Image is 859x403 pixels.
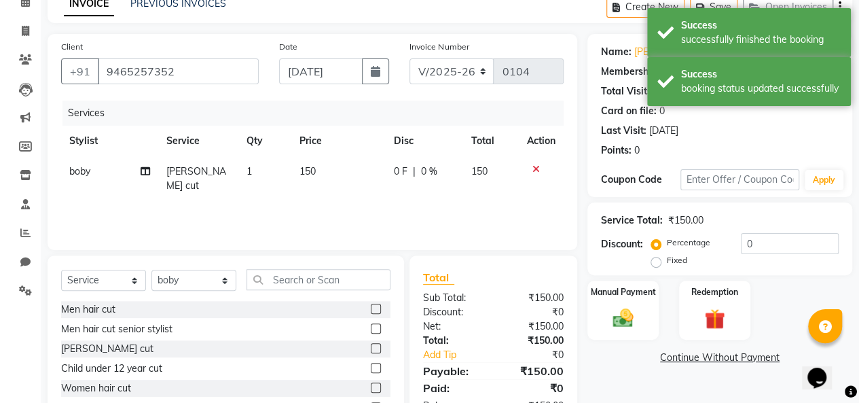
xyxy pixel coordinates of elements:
[493,363,574,379] div: ₹150.00
[246,269,390,290] input: Search or Scan
[691,286,738,298] label: Redemption
[634,45,710,59] a: [PERSON_NAME]
[681,82,841,96] div: booking status updated successfully
[61,322,172,336] div: Men hair cut senior stylist
[634,143,640,158] div: 0
[698,306,731,332] img: _gift.svg
[493,305,574,319] div: ₹0
[493,380,574,396] div: ₹0
[601,124,646,138] div: Last Visit:
[471,165,488,177] span: 150
[601,104,657,118] div: Card on file:
[413,164,416,179] span: |
[69,165,90,177] span: boby
[61,381,131,396] div: Women hair cut
[601,65,660,79] div: Membership:
[61,362,162,376] div: Child under 12 year cut
[413,319,494,334] div: Net:
[667,254,687,266] label: Fixed
[413,305,494,319] div: Discount:
[463,126,519,156] th: Total
[421,164,437,179] span: 0 %
[601,213,663,228] div: Service Total:
[61,58,99,84] button: +91
[166,165,226,192] span: [PERSON_NAME] cut
[493,334,574,348] div: ₹150.00
[61,126,158,156] th: Stylist
[601,237,643,251] div: Discount:
[805,170,843,190] button: Apply
[238,126,291,156] th: Qty
[246,165,252,177] span: 1
[413,363,494,379] div: Payable:
[591,286,656,298] label: Manual Payment
[590,351,849,365] a: Continue Without Payment
[493,319,574,334] div: ₹150.00
[279,41,297,53] label: Date
[98,58,259,84] input: Search by Name/Mobile/Email/Code
[601,65,839,79] div: No Active Membership
[61,342,153,356] div: [PERSON_NAME] cut
[667,236,710,249] label: Percentage
[413,348,507,362] a: Add Tip
[507,348,574,362] div: ₹0
[606,306,640,330] img: _cash.svg
[158,126,238,156] th: Service
[680,169,799,190] input: Enter Offer / Coupon Code
[413,291,494,305] div: Sub Total:
[601,45,632,59] div: Name:
[299,165,316,177] span: 150
[61,41,83,53] label: Client
[802,349,845,389] iframe: chat widget
[386,126,463,156] th: Disc
[601,173,680,187] div: Coupon Code
[668,213,703,228] div: ₹150.00
[394,164,407,179] span: 0 F
[62,101,574,126] div: Services
[681,33,841,47] div: successfully finished the booking
[519,126,564,156] th: Action
[409,41,469,53] label: Invoice Number
[601,84,655,99] div: Total Visits:
[413,334,494,348] div: Total:
[61,302,115,317] div: Men hair cut
[291,126,386,156] th: Price
[423,270,454,285] span: Total
[413,380,494,396] div: Paid:
[493,291,574,305] div: ₹150.00
[681,67,841,82] div: Success
[601,143,632,158] div: Points:
[681,18,841,33] div: Success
